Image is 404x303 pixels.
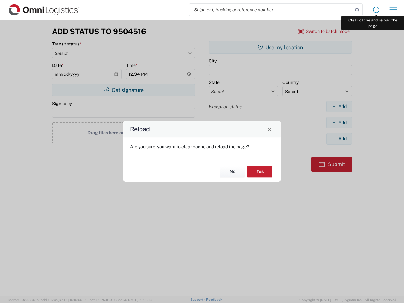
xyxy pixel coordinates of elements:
h4: Reload [130,125,150,134]
button: Close [265,125,274,134]
button: Yes [247,166,272,177]
input: Shipment, tracking or reference number [189,4,353,16]
p: Are you sure, you want to clear cache and reload the page? [130,144,274,150]
button: No [220,166,245,177]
